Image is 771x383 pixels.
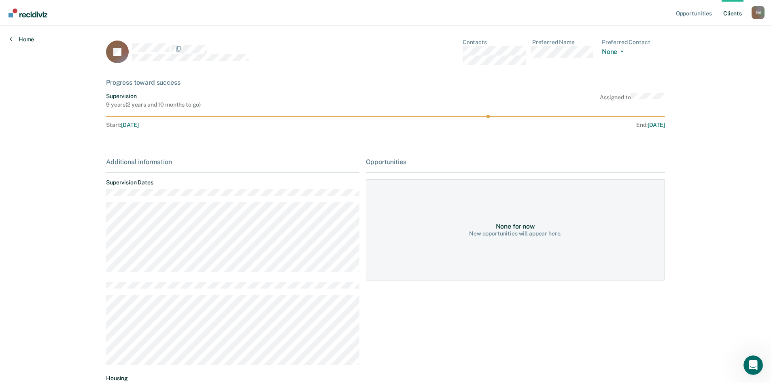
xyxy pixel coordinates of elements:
[602,39,665,46] dt: Preferred Contact
[106,79,665,86] div: Progress toward success
[648,122,665,128] span: [DATE]
[532,39,595,46] dt: Preferred Name
[121,122,138,128] span: [DATE]
[106,375,359,382] dt: Housing
[366,158,665,166] div: Opportunities
[752,6,765,19] button: Profile dropdown button
[496,223,535,230] div: None for now
[8,9,47,17] img: Recidiviz
[106,122,386,128] div: Start :
[463,39,526,46] dt: Contacts
[469,230,561,237] div: New opportunities will appear here.
[743,355,763,375] iframe: Intercom live chat
[602,48,627,57] button: None
[106,93,201,100] div: Supervision
[106,158,359,166] div: Additional information
[10,36,34,43] a: Home
[752,6,765,19] div: J M
[106,179,359,186] dt: Supervision Dates
[389,122,665,128] div: End :
[106,101,201,108] div: 9 years ( 2 years and 10 months to go )
[600,93,665,108] div: Assigned to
